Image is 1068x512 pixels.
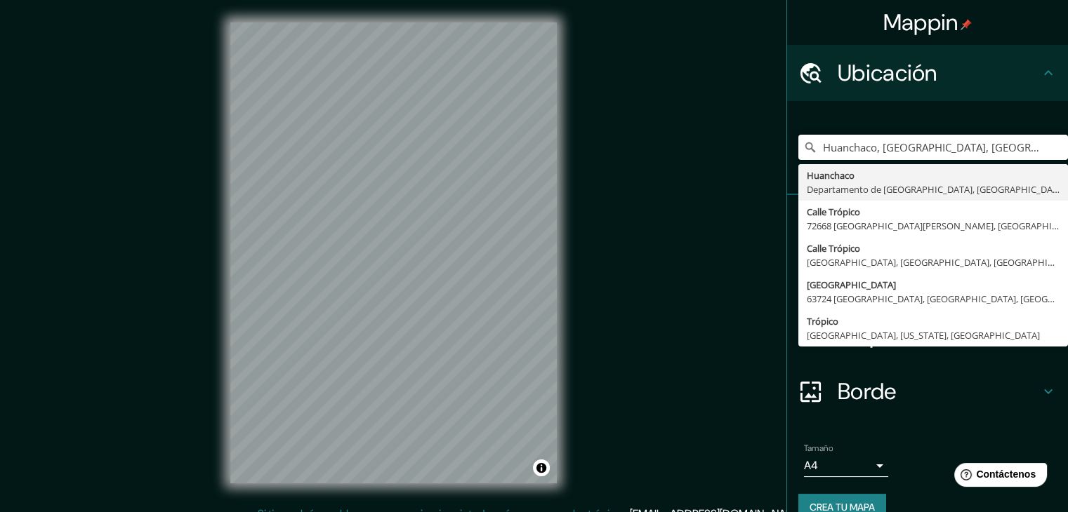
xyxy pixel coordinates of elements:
[787,45,1068,101] div: Ubicación
[807,315,838,328] font: Trópico
[838,58,937,88] font: Ubicación
[961,19,972,30] img: pin-icon.png
[807,329,1040,342] font: [GEOGRAPHIC_DATA], [US_STATE], [GEOGRAPHIC_DATA]
[807,183,1066,196] font: Departamento de [GEOGRAPHIC_DATA], [GEOGRAPHIC_DATA]
[807,206,860,218] font: Calle Trópico
[807,278,896,291] font: [GEOGRAPHIC_DATA]
[943,457,1053,497] iframe: Lanzador de widgets de ayuda
[804,454,888,477] div: A4
[787,363,1068,419] div: Borde
[838,377,897,406] font: Borde
[807,169,855,182] font: Huanchaco
[804,458,818,473] font: A4
[883,8,958,37] font: Mappin
[230,22,557,483] canvas: Mapa
[533,459,550,476] button: Activar o desactivar atribución
[798,135,1068,160] input: Elige tu ciudad o zona
[804,443,833,454] font: Tamaño
[787,195,1068,251] div: Patas
[787,307,1068,363] div: Disposición
[787,251,1068,307] div: Estilo
[807,242,860,255] font: Calle Trópico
